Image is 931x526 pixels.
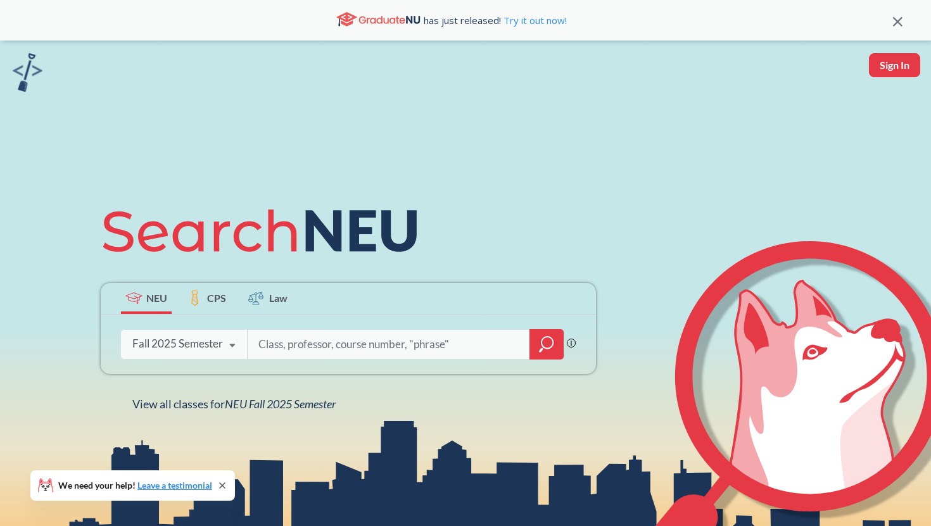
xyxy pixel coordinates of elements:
a: Leave a testimonial [137,480,212,491]
span: Law [269,291,288,305]
button: Sign In [869,53,920,77]
span: CPS [207,291,226,305]
svg: magnifying glass [539,335,554,353]
span: We need your help! [58,481,212,490]
a: Try it out now! [501,14,567,27]
div: magnifying glass [529,329,564,360]
span: View all classes for [132,397,336,411]
span: NEU Fall 2025 Semester [225,397,336,411]
input: Class, professor, course number, "phrase" [257,331,521,358]
span: NEU [146,291,167,305]
div: Fall 2025 Semester [132,337,223,351]
img: sandbox logo [13,53,42,92]
a: sandbox logo [13,53,42,96]
span: has just released! [424,13,567,27]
